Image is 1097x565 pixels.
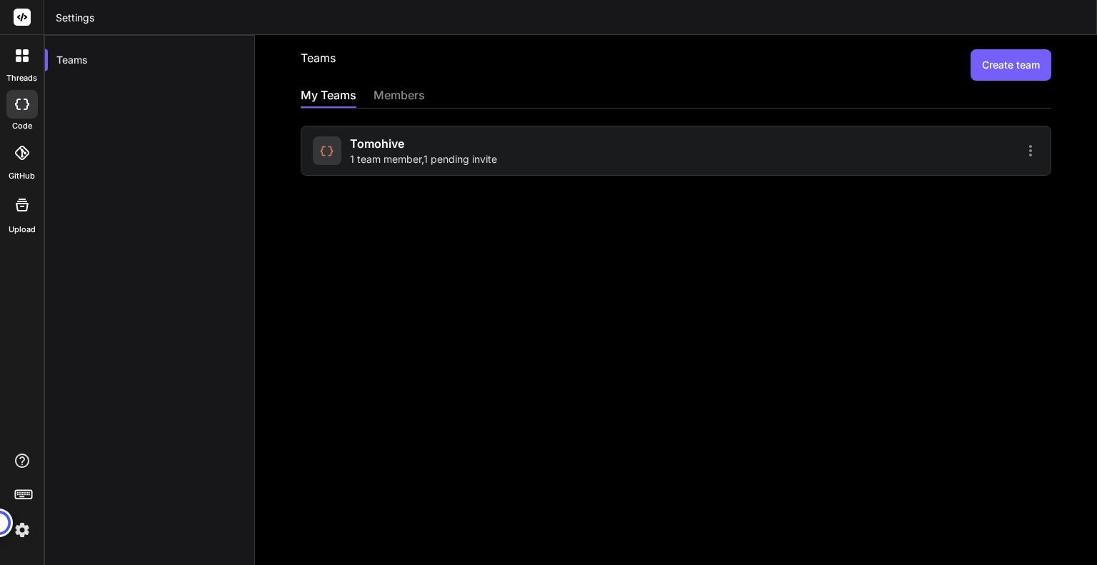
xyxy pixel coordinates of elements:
[350,135,404,152] span: tomohive
[12,120,32,132] label: code
[971,49,1051,81] button: Create team
[6,72,37,84] label: threads
[374,86,425,106] div: members
[45,44,254,76] div: Teams
[301,86,356,106] div: My Teams
[10,518,34,542] img: settings
[9,170,35,182] label: GitHub
[9,224,36,236] label: Upload
[350,152,497,166] span: 1 team member , 1 pending invite
[301,49,336,81] h2: Teams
